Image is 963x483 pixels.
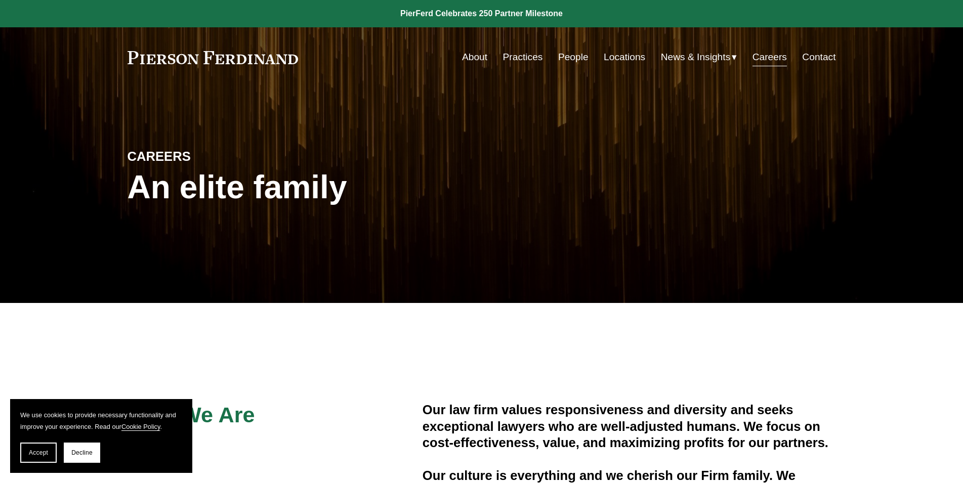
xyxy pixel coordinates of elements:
a: Practices [503,48,543,67]
p: We use cookies to provide necessary functionality and improve your experience. Read our . [20,409,182,432]
button: Accept [20,443,57,463]
a: People [558,48,589,67]
span: News & Insights [661,49,731,66]
a: Locations [604,48,645,67]
h4: CAREERS [128,148,305,164]
section: Cookie banner [10,399,192,473]
a: Cookie Policy [121,423,160,430]
button: Decline [64,443,100,463]
a: About [462,48,487,67]
span: Decline [71,449,93,456]
h4: Our law firm values responsiveness and diversity and seeks exceptional lawyers who are well-adjus... [423,402,836,451]
h1: An elite family [128,169,482,206]
a: Careers [752,48,787,67]
a: Contact [802,48,835,67]
span: Accept [29,449,48,456]
a: folder dropdown [661,48,737,67]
